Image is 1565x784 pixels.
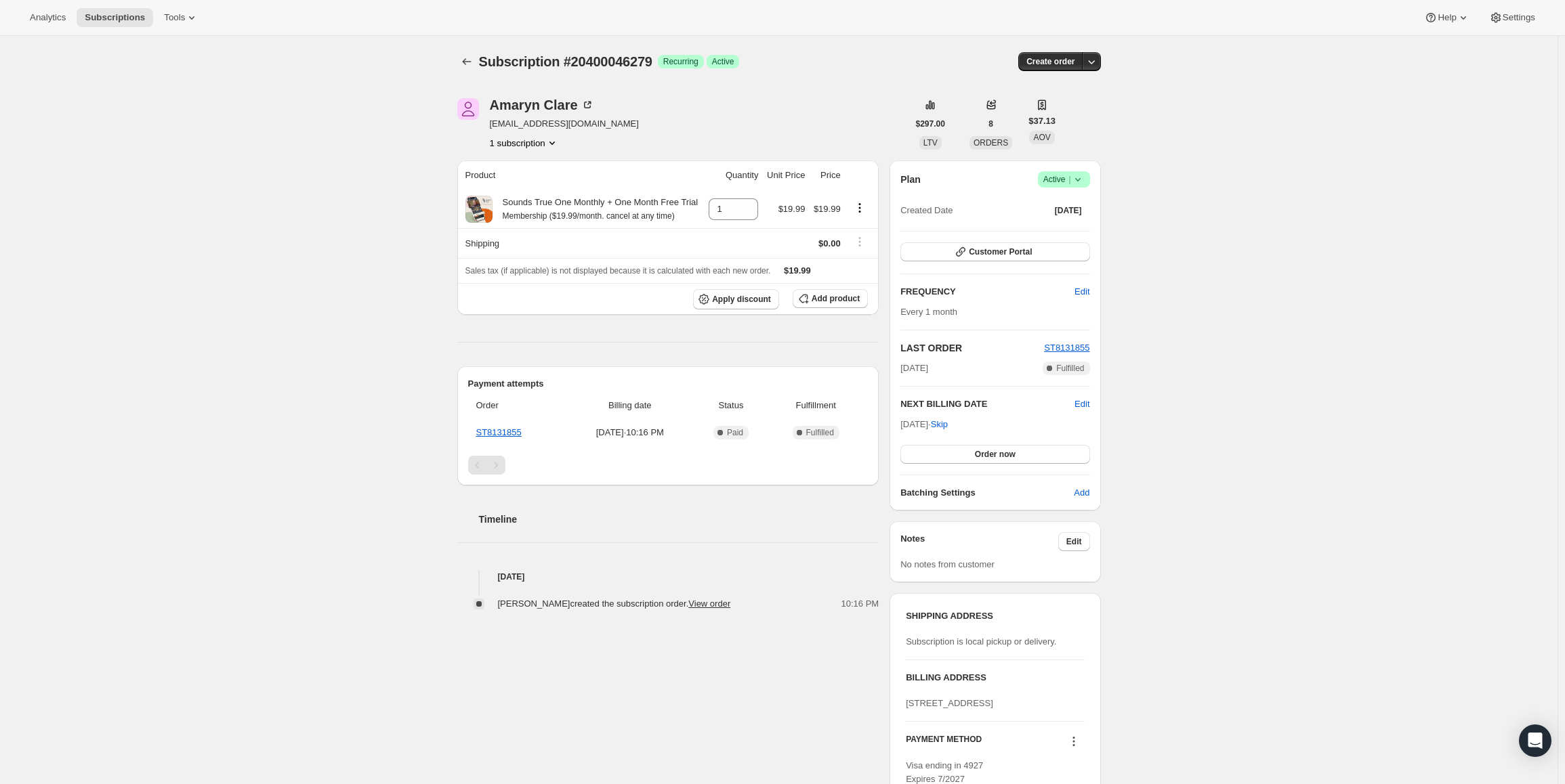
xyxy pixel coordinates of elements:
[900,419,948,429] span: [DATE] ·
[1481,8,1543,27] button: Settings
[923,414,956,435] button: Skip
[22,8,74,27] button: Analytics
[762,160,809,190] th: Unit Price
[490,136,559,150] button: Product actions
[1074,285,1089,299] span: Edit
[916,118,945,129] span: $297.00
[498,598,731,609] span: [PERSON_NAME] created the subscription order.
[1416,8,1478,27] button: Help
[841,597,879,611] span: 10:16 PM
[923,138,938,148] span: LTV
[1026,56,1074,67] span: Create order
[457,98,479,120] span: Amaryn Clare
[493,196,698,223] div: Sounds True One Monthly + One Month Free Trial
[1068,174,1070,185] span: |
[931,418,948,431] span: Skip
[900,341,1044,355] h2: LAST ORDER
[476,427,522,437] a: ST8131855
[849,234,871,249] button: Shipping actions
[793,289,868,308] button: Add product
[85,12,145,23] span: Subscriptions
[1033,133,1050,142] span: AOV
[712,294,771,305] span: Apply discount
[778,204,806,214] span: $19.99
[479,54,652,69] span: Subscription #20400046279
[1056,363,1084,374] span: Fulfilled
[1043,173,1085,186] span: Active
[1066,281,1098,303] button: Edit
[906,636,1056,647] span: Subscription is local pickup or delivery.
[1074,486,1089,500] span: Add
[1066,536,1082,547] span: Edit
[698,399,764,412] span: Status
[812,293,860,304] span: Add product
[712,56,734,67] span: Active
[465,266,771,276] span: Sales tax (if applicable) is not displayed because it is calculated with each new order.
[900,307,957,317] span: Every 1 month
[30,12,66,23] span: Analytics
[457,228,705,258] th: Shipping
[468,391,566,420] th: Order
[663,56,698,67] span: Recurring
[1044,343,1089,353] a: ST8131855
[969,246,1032,257] span: Customer Portal
[900,445,1089,464] button: Order now
[1028,114,1056,128] span: $37.13
[772,399,860,412] span: Fulfillment
[570,426,690,439] span: [DATE] · 10:16 PM
[693,289,779,309] button: Apply discount
[1519,724,1551,757] div: Open Intercom Messenger
[570,399,690,412] span: Billing date
[975,449,1016,460] span: Order now
[906,609,1084,623] h3: SHIPPING ADDRESS
[980,114,1001,133] button: 8
[457,570,879,584] h4: [DATE]
[727,427,743,438] span: Paid
[906,671,1084,684] h3: BILLING ADDRESS
[1044,341,1089,355] button: ST8131855
[906,760,983,784] span: Visa ending in 4927 Expires 7/2027
[705,160,763,190] th: Quantity
[814,204,841,214] span: $19.99
[1058,532,1090,551] button: Edit
[465,196,493,223] img: product img
[908,114,953,133] button: $297.00
[468,377,869,391] h2: Payment attempts
[900,204,953,217] span: Created Date
[784,265,811,276] span: $19.99
[503,211,675,221] small: Membership ($19.99/month. cancel at any time)
[809,160,844,190] th: Price
[849,200,871,215] button: Product actions
[900,486,1074,500] h6: Batching Settings
[900,285,1074,299] h2: FREQUENCY
[457,52,476,71] button: Subscriptions
[164,12,185,23] span: Tools
[900,362,928,375] span: [DATE]
[468,456,869,475] nav: Pagination
[900,173,921,186] h2: Plan
[818,238,841,248] span: $0.00
[1066,482,1098,504] button: Add
[156,8,207,27] button: Tools
[988,118,993,129] span: 8
[490,117,639,131] span: [EMAIL_ADDRESS][DOMAIN_NAME]
[1503,12,1535,23] span: Settings
[900,242,1089,261] button: Customer Portal
[1047,201,1090,220] button: [DATE]
[906,734,982,752] h3: PAYMENT METHOD
[900,532,1058,551] h3: Notes
[900,397,1074,411] h2: NEXT BILLING DATE
[974,138,1008,148] span: ORDERS
[806,427,834,438] span: Fulfilled
[906,698,993,708] span: [STREET_ADDRESS]
[1055,205,1082,216] span: [DATE]
[688,598,730,609] a: View order
[479,513,879,526] h2: Timeline
[1438,12,1456,23] span: Help
[1074,397,1089,411] button: Edit
[77,8,153,27] button: Subscriptions
[1018,52,1083,71] button: Create order
[900,559,995,569] span: No notes from customer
